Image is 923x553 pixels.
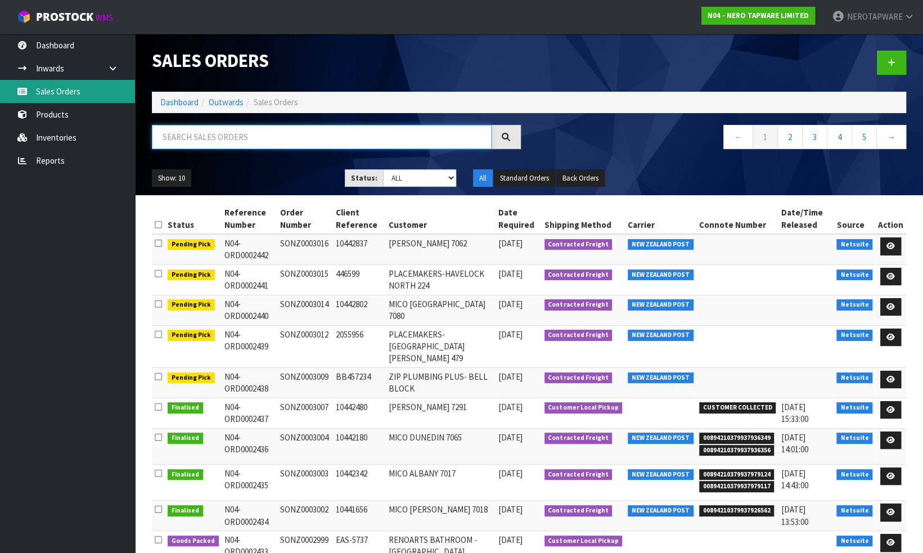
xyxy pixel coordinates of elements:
[333,295,386,325] td: 10442802
[168,239,215,250] span: Pending Pick
[386,398,496,428] td: [PERSON_NAME] 7291
[152,169,191,187] button: Show: 10
[209,97,244,107] a: Outwards
[168,330,215,341] span: Pending Pick
[222,264,278,295] td: N04-ORD0002441
[333,204,386,234] th: Client Reference
[498,504,523,515] span: [DATE]
[542,204,625,234] th: Shipping Method
[494,169,555,187] button: Standard Orders
[628,239,694,250] span: NEW ZEALAND POST
[498,299,523,309] span: [DATE]
[386,325,496,367] td: PLACEMAKERS-[GEOGRAPHIC_DATA][PERSON_NAME] 479
[625,204,696,234] th: Carrier
[628,299,694,311] span: NEW ZEALAND POST
[699,505,775,516] span: 00894210379937926562
[699,402,776,413] span: CUSTOMER COLLECTED
[628,330,694,341] span: NEW ZEALAND POST
[802,125,827,149] a: 3
[168,372,215,384] span: Pending Pick
[333,464,386,500] td: 10442342
[222,325,278,367] td: N04-ORD0002439
[386,234,496,264] td: [PERSON_NAME] 7062
[544,505,613,516] span: Contracted Freight
[778,204,834,234] th: Date/Time Released
[36,10,93,24] span: ProStock
[781,432,808,455] span: [DATE] 14:01:00
[827,125,852,149] a: 4
[386,367,496,398] td: ZIP PLUMBING PLUS- BELL BLOCK
[351,173,377,183] strong: Status:
[333,325,386,367] td: 2055956
[333,501,386,531] td: 10441656
[277,325,333,367] td: SONZ0003012
[96,12,113,23] small: WMS
[708,11,809,20] strong: N04 - NERO TAPWARE LIMITED
[386,464,496,500] td: MICO ALBANY 7017
[538,125,907,152] nav: Page navigation
[496,204,542,234] th: Date Required
[723,125,753,149] a: ←
[277,501,333,531] td: SONZ0003002
[222,234,278,264] td: N04-ORD0002442
[277,295,333,325] td: SONZ0003014
[699,433,775,444] span: 00894210379937936349
[834,204,875,234] th: Source
[152,51,521,71] h1: Sales Orders
[160,97,199,107] a: Dashboard
[699,481,775,492] span: 00894210379937979117
[544,433,613,444] span: Contracted Freight
[254,97,298,107] span: Sales Orders
[544,299,613,311] span: Contracted Freight
[333,428,386,464] td: 10442180
[628,505,694,516] span: NEW ZEALAND POST
[777,125,803,149] a: 2
[781,402,808,424] span: [DATE] 15:33:00
[168,469,203,480] span: Finalised
[836,269,872,281] span: Netsuite
[222,367,278,398] td: N04-ORD0002438
[836,433,872,444] span: Netsuite
[544,239,613,250] span: Contracted Freight
[852,125,877,149] a: 5
[836,372,872,384] span: Netsuite
[277,464,333,500] td: SONZ0003003
[699,469,775,480] span: 00894210379937979124
[168,433,203,444] span: Finalised
[699,445,775,456] span: 00894210379937936356
[277,264,333,295] td: SONZ0003015
[498,371,523,382] span: [DATE]
[168,299,215,311] span: Pending Pick
[628,372,694,384] span: NEW ZEALAND POST
[17,10,31,24] img: cube-alt.png
[386,264,496,295] td: PLACEMAKERS-HAVELOCK NORTH 224
[498,238,523,249] span: [DATE]
[498,402,523,412] span: [DATE]
[847,11,902,22] span: NEROTAPWARE
[222,295,278,325] td: N04-ORD0002440
[781,468,808,491] span: [DATE] 14:43:00
[333,264,386,295] td: 446599
[498,329,523,340] span: [DATE]
[222,398,278,428] td: N04-ORD0002437
[277,428,333,464] td: SONZ0003004
[168,505,203,516] span: Finalised
[628,469,694,480] span: NEW ZEALAND POST
[544,469,613,480] span: Contracted Freight
[222,428,278,464] td: N04-ORD0002436
[168,269,215,281] span: Pending Pick
[836,239,872,250] span: Netsuite
[473,169,493,187] button: All
[544,402,623,413] span: Customer Local Pickup
[277,204,333,234] th: Order Number
[696,204,779,234] th: Connote Number
[333,367,386,398] td: BB457234
[836,402,872,413] span: Netsuite
[836,469,872,480] span: Netsuite
[556,169,605,187] button: Back Orders
[277,367,333,398] td: SONZ0003009
[544,330,613,341] span: Contracted Freight
[168,402,203,413] span: Finalised
[386,295,496,325] td: MICO [GEOGRAPHIC_DATA] 7080
[544,269,613,281] span: Contracted Freight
